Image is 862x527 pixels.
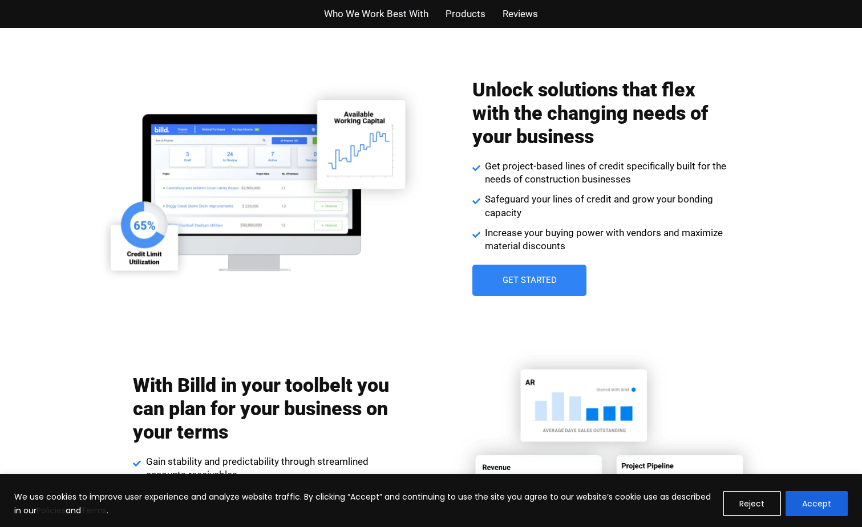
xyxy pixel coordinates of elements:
a: Terms [81,505,107,516]
a: Policies [37,505,66,516]
h2: With Billd in your toolbelt you can plan for your business on your terms [133,374,390,443]
h2: Unlock solutions that flex with the changing needs of your business [472,78,729,148]
button: Reject [723,491,781,516]
p: We use cookies to improve user experience and analyze website traffic. By clicking “Accept” and c... [14,490,714,517]
span: Safeguard your lines of credit and grow your bonding capacity [482,193,729,220]
span: Increase your buying power with vendors and maximize material discounts [482,226,729,254]
span: Get Started [502,276,556,285]
span: Get project-based lines of credit specifically built for the needs of construction businesses [482,160,729,187]
a: Products [446,6,485,22]
button: Accept [786,491,848,516]
a: Get Started [472,265,586,296]
a: Reviews [503,6,538,22]
a: Who We Work Best With [324,6,428,22]
span: Gain stability and predictability through streamlined accounts receivables [143,455,390,483]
